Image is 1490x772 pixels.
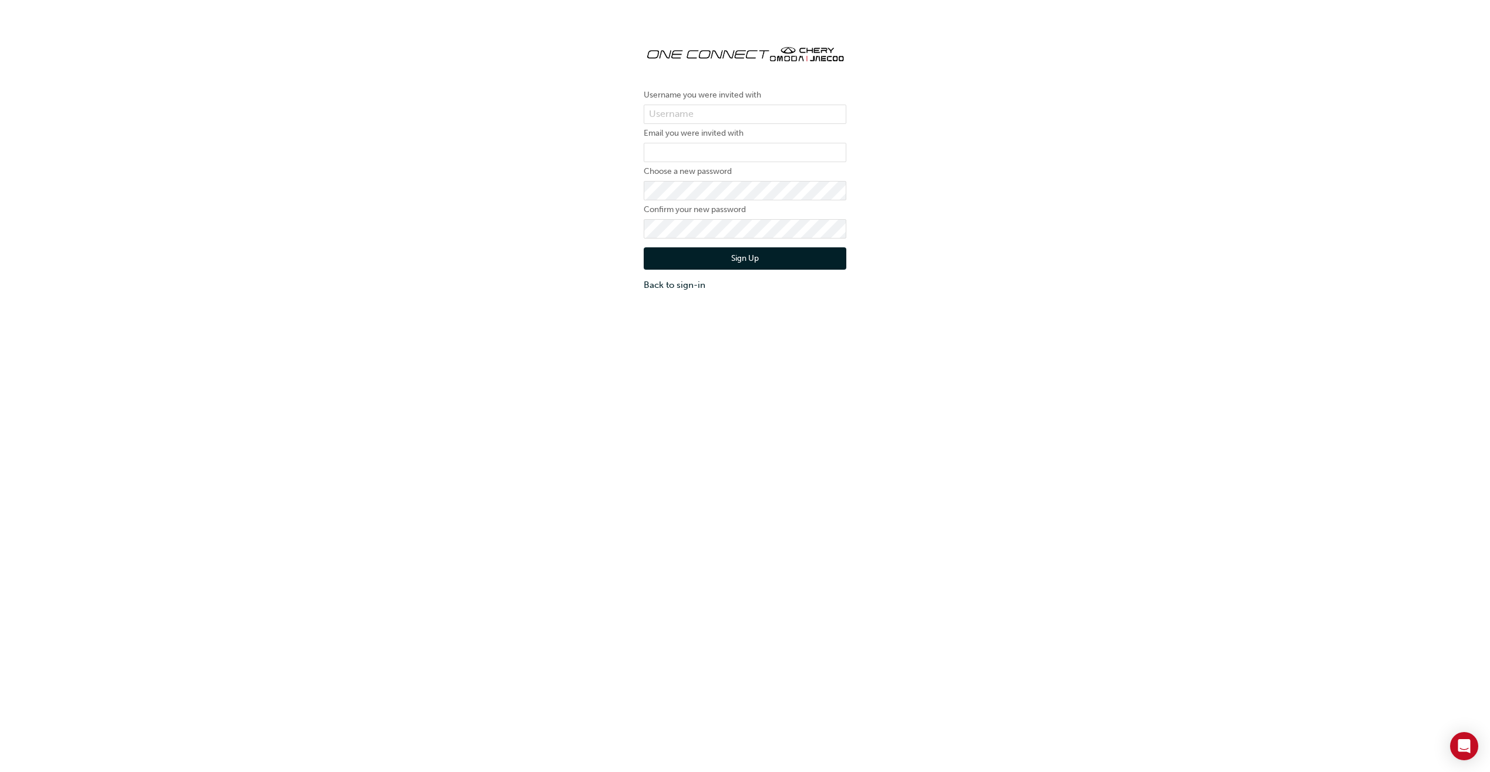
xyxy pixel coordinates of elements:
[644,126,846,140] label: Email you were invited with
[644,165,846,179] label: Choose a new password
[644,105,846,125] input: Username
[644,35,846,71] img: oneconnect
[644,278,846,292] a: Back to sign-in
[644,247,846,270] button: Sign Up
[1450,732,1478,760] div: Open Intercom Messenger
[644,203,846,217] label: Confirm your new password
[644,88,846,102] label: Username you were invited with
